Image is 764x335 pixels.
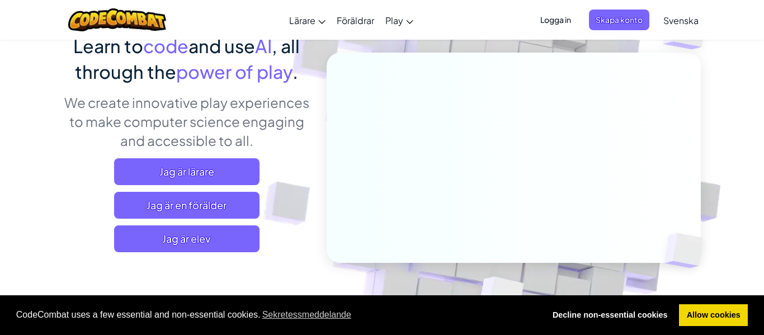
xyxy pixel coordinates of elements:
a: Föräldrar [331,5,380,35]
a: Play [380,5,419,35]
span: Play [385,15,403,26]
img: CodeCombat logo [68,8,166,31]
button: Jag är elev [114,225,260,252]
a: Lärare [284,5,331,35]
button: Logga in [534,10,578,30]
a: Svenska [658,5,704,35]
a: learn more about cookies [261,306,353,323]
img: Overlap cubes [646,210,730,291]
span: and use [188,35,255,57]
span: AI [255,35,272,57]
button: Skapa konto [589,10,649,30]
span: CodeCombat uses a few essential and non-essential cookies. [16,306,536,323]
span: Learn to [73,35,143,57]
span: . [293,60,298,83]
a: deny cookies [545,304,675,327]
span: Lärare [289,15,315,26]
span: Svenska [663,15,699,26]
p: We create innovative play experiences to make computer science engaging and accessible to all. [63,93,310,150]
span: code [143,35,188,57]
span: power of play [176,60,293,83]
a: Jag är en förälder [114,192,260,219]
a: allow cookies [679,304,748,327]
a: Jag är lärare [114,158,260,185]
